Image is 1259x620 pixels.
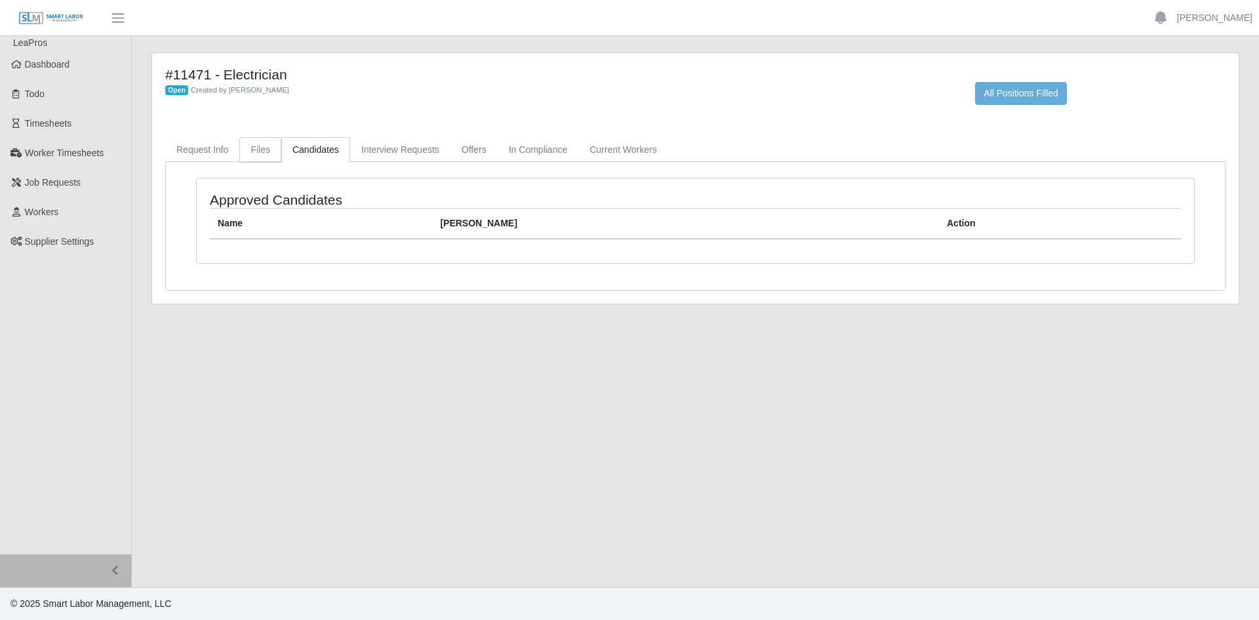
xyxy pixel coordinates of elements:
[10,598,171,609] span: © 2025 Smart Labor Management, LLC
[25,177,81,188] span: Job Requests
[450,137,498,163] a: Offers
[210,192,603,208] h4: Approved Candidates
[25,59,70,70] span: Dashboard
[939,209,1181,239] th: Action
[498,137,579,163] a: In Compliance
[25,207,59,217] span: Workers
[25,236,94,247] span: Supplier Settings
[432,209,939,239] th: [PERSON_NAME]
[25,118,72,129] span: Timesheets
[165,66,955,83] h4: #11471 - Electrician
[578,137,668,163] a: Current Workers
[25,89,45,99] span: Todo
[239,137,281,163] a: Files
[210,209,432,239] th: Name
[18,11,84,26] img: SLM Logo
[25,148,104,158] span: Worker Timesheets
[281,137,350,163] a: Candidates
[13,37,47,48] span: LeaPros
[350,137,450,163] a: Interview Requests
[165,137,239,163] a: Request Info
[975,82,1067,105] button: All Positions Filled
[191,86,289,94] span: Created by [PERSON_NAME]
[1177,11,1252,25] a: [PERSON_NAME]
[165,85,188,96] span: Open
